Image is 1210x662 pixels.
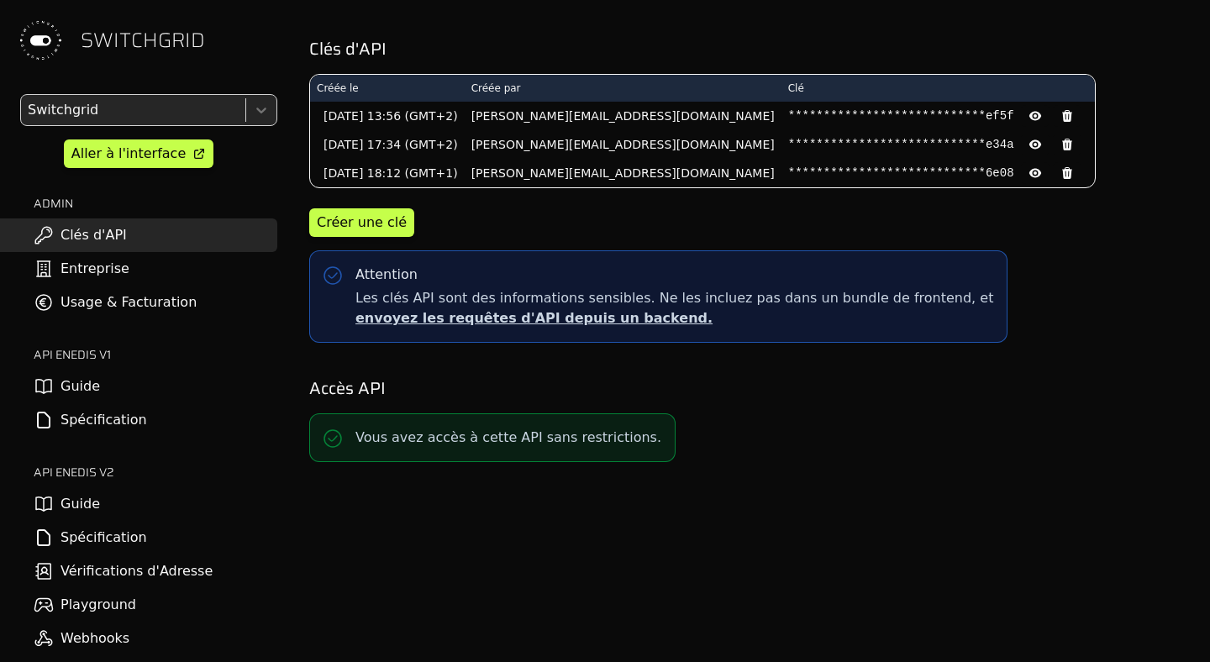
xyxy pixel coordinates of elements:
img: Switchgrid Logo [13,13,67,67]
h2: API ENEDIS v2 [34,464,277,481]
th: Créée par [465,75,781,102]
button: Créer une clé [309,208,414,237]
span: SWITCHGRID [81,27,205,54]
h2: ADMIN [34,195,277,212]
td: [PERSON_NAME][EMAIL_ADDRESS][DOMAIN_NAME] [465,102,781,130]
td: [DATE] 17:34 (GMT+2) [310,130,465,159]
div: Attention [355,265,418,285]
td: [PERSON_NAME][EMAIL_ADDRESS][DOMAIN_NAME] [465,159,781,187]
td: [PERSON_NAME][EMAIL_ADDRESS][DOMAIN_NAME] [465,130,781,159]
a: Aller à l'interface [64,139,213,168]
div: Créer une clé [317,213,407,233]
h2: Accès API [309,376,1186,400]
p: Vous avez accès à cette API sans restrictions. [355,428,661,448]
h2: API ENEDIS v1 [34,346,277,363]
p: envoyez les requêtes d'API depuis un backend. [355,308,993,328]
span: Les clés API sont des informations sensibles. Ne les incluez pas dans un bundle de frontend, et [355,288,993,328]
h2: Clés d'API [309,37,1186,60]
div: Aller à l'interface [71,144,186,164]
th: Créée le [310,75,465,102]
td: [DATE] 18:12 (GMT+1) [310,159,465,187]
th: Clé [781,75,1095,102]
td: [DATE] 13:56 (GMT+2) [310,102,465,130]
